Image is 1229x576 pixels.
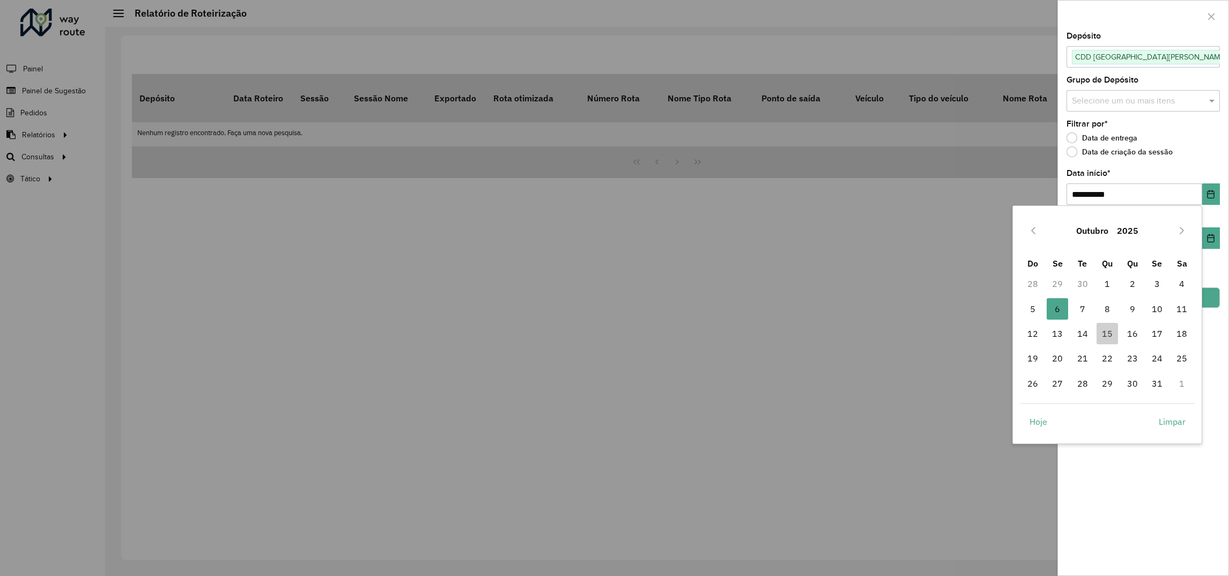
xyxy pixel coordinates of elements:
[1070,296,1095,321] td: 7
[1171,323,1193,344] span: 18
[1159,415,1186,428] span: Limpar
[1020,371,1045,396] td: 26
[1145,321,1169,346] td: 17
[1067,132,1137,143] label: Data de entrega
[1047,373,1068,394] span: 27
[1169,271,1194,296] td: 4
[1152,258,1162,269] span: Se
[1145,296,1169,321] td: 10
[1169,371,1194,396] td: 1
[1022,323,1043,344] span: 12
[1169,296,1194,321] td: 11
[1045,371,1070,396] td: 27
[1045,346,1070,371] td: 20
[1122,298,1143,320] span: 9
[1171,348,1193,369] span: 25
[1169,321,1194,346] td: 18
[1145,346,1169,371] td: 24
[1072,298,1093,320] span: 7
[1145,371,1169,396] td: 31
[1122,273,1143,294] span: 2
[1027,258,1038,269] span: Do
[1202,183,1220,205] button: Choose Date
[1171,273,1193,294] span: 4
[1171,298,1193,320] span: 11
[1145,271,1169,296] td: 3
[1072,348,1093,369] span: 21
[1202,227,1220,249] button: Choose Date
[1120,271,1144,296] td: 2
[1067,146,1173,157] label: Data de criação da sessão
[1067,29,1101,42] label: Depósito
[1047,348,1068,369] span: 20
[1045,296,1070,321] td: 6
[1097,273,1118,294] span: 1
[1022,298,1043,320] span: 5
[1070,271,1095,296] td: 30
[1095,346,1120,371] td: 22
[1097,323,1118,344] span: 15
[1095,296,1120,321] td: 8
[1067,73,1138,86] label: Grupo de Depósito
[1097,348,1118,369] span: 22
[1150,411,1195,432] button: Limpar
[1097,298,1118,320] span: 8
[1102,258,1113,269] span: Qu
[1045,271,1070,296] td: 29
[1067,167,1110,180] label: Data início
[1020,411,1056,432] button: Hoje
[1072,373,1093,394] span: 28
[1012,205,1202,444] div: Choose Date
[1146,298,1168,320] span: 10
[1097,373,1118,394] span: 29
[1122,373,1143,394] span: 30
[1047,298,1068,320] span: 6
[1095,271,1120,296] td: 1
[1070,321,1095,346] td: 14
[1072,323,1093,344] span: 14
[1169,346,1194,371] td: 25
[1020,321,1045,346] td: 12
[1070,371,1095,396] td: 28
[1095,321,1120,346] td: 15
[1022,373,1043,394] span: 26
[1120,346,1144,371] td: 23
[1072,218,1113,243] button: Choose Month
[1113,218,1143,243] button: Choose Year
[1122,348,1143,369] span: 23
[1095,371,1120,396] td: 29
[1078,258,1087,269] span: Te
[1146,348,1168,369] span: 24
[1045,321,1070,346] td: 13
[1146,373,1168,394] span: 31
[1122,323,1143,344] span: 16
[1146,323,1168,344] span: 17
[1127,258,1138,269] span: Qu
[1020,271,1045,296] td: 28
[1067,117,1108,130] label: Filtrar por
[1120,321,1144,346] td: 16
[1146,273,1168,294] span: 3
[1047,323,1068,344] span: 13
[1177,258,1187,269] span: Sa
[1070,346,1095,371] td: 21
[1020,296,1045,321] td: 5
[1053,258,1063,269] span: Se
[1025,222,1042,239] button: Previous Month
[1120,296,1144,321] td: 9
[1173,222,1190,239] button: Next Month
[1120,371,1144,396] td: 30
[1030,415,1047,428] span: Hoje
[1020,346,1045,371] td: 19
[1022,348,1043,369] span: 19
